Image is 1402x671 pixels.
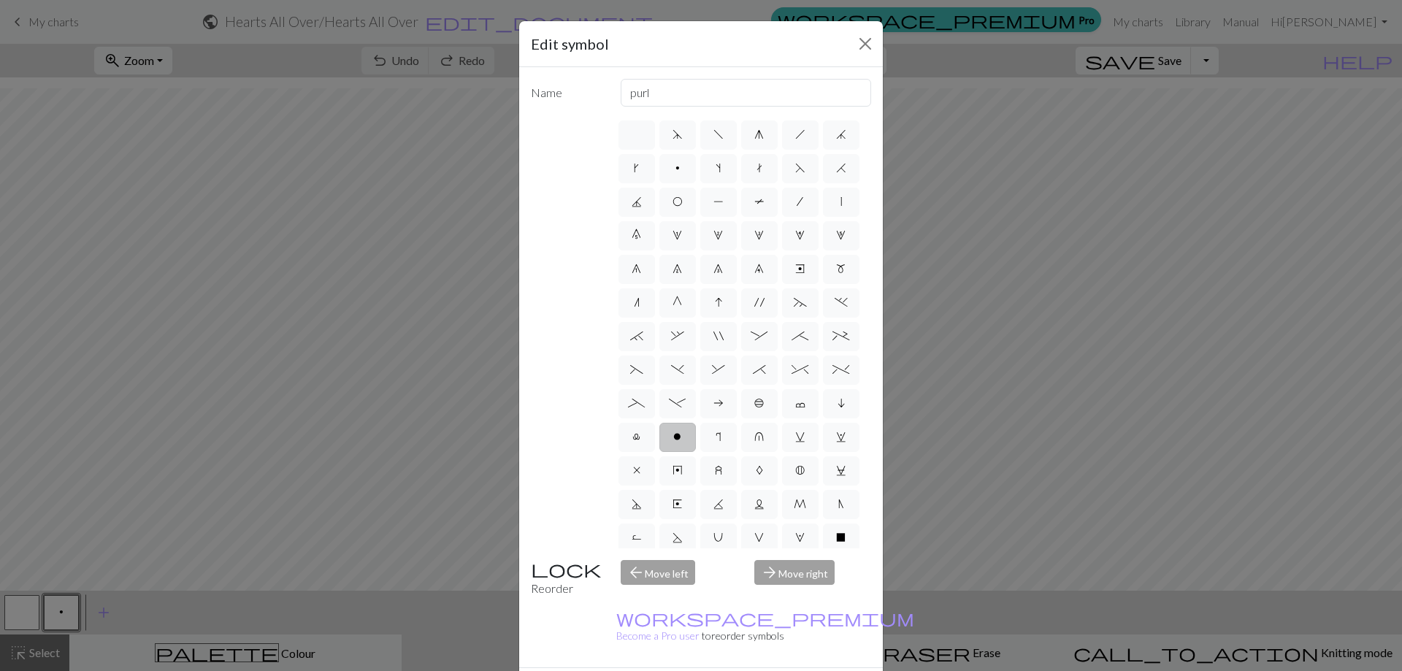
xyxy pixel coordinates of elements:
[756,162,762,174] span: t
[522,560,612,597] div: Reorder
[630,330,643,342] span: `
[632,498,642,510] span: D
[754,296,765,308] span: '
[673,464,683,476] span: y
[671,364,684,375] span: )
[616,612,914,642] small: to reorder symbols
[669,397,686,409] span: -
[794,296,807,308] span: ~
[715,464,722,476] span: z
[792,364,808,375] span: ^
[797,196,803,207] span: /
[712,364,725,375] span: &
[754,397,765,409] span: b
[713,263,723,275] span: 8
[832,364,849,375] span: %
[715,296,722,308] span: I
[838,397,845,409] span: i
[628,397,645,409] span: _
[673,229,682,241] span: 1
[795,431,805,442] span: v
[713,196,724,207] span: P
[754,129,764,140] span: g
[713,330,724,342] span: "
[795,397,805,409] span: c
[836,229,846,241] span: 5
[713,397,724,409] span: a
[795,229,805,241] span: 4
[634,296,640,308] span: n
[756,464,763,476] span: A
[632,229,641,241] span: 0
[754,498,765,510] span: L
[836,431,846,442] span: w
[836,532,846,543] span: X
[754,229,764,241] span: 3
[673,296,682,308] span: G
[632,532,642,543] span: R
[835,296,848,308] span: .
[795,532,805,543] span: W
[754,196,765,207] span: T
[673,196,683,207] span: O
[754,263,764,275] span: 9
[713,532,723,543] span: U
[836,162,846,174] span: H
[675,162,680,174] span: p
[632,431,640,442] span: l
[838,498,844,510] span: N
[840,196,842,207] span: |
[795,129,805,140] span: h
[522,79,612,107] label: Name
[754,532,764,543] span: V
[832,330,849,342] span: +
[633,464,640,476] span: x
[713,129,724,140] span: f
[836,464,846,476] span: C
[854,32,877,55] button: Close
[836,129,846,140] span: j
[673,129,683,140] span: d
[616,607,914,628] span: workspace_premium
[673,263,682,275] span: 7
[673,431,681,442] span: o
[751,330,767,342] span: :
[792,330,808,342] span: ;
[716,431,721,442] span: r
[795,464,805,476] span: B
[794,498,806,510] span: M
[673,532,683,543] span: S
[836,263,846,275] span: m
[673,498,682,510] span: E
[634,162,639,174] span: k
[713,498,724,510] span: K
[616,612,914,642] a: Become a Pro user
[713,229,723,241] span: 2
[632,196,642,207] span: J
[795,162,805,174] span: F
[630,364,643,375] span: (
[754,431,764,442] span: u
[716,162,721,174] span: s
[531,33,609,55] h5: Edit symbol
[632,263,641,275] span: 6
[795,263,805,275] span: e
[671,330,684,342] span: ,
